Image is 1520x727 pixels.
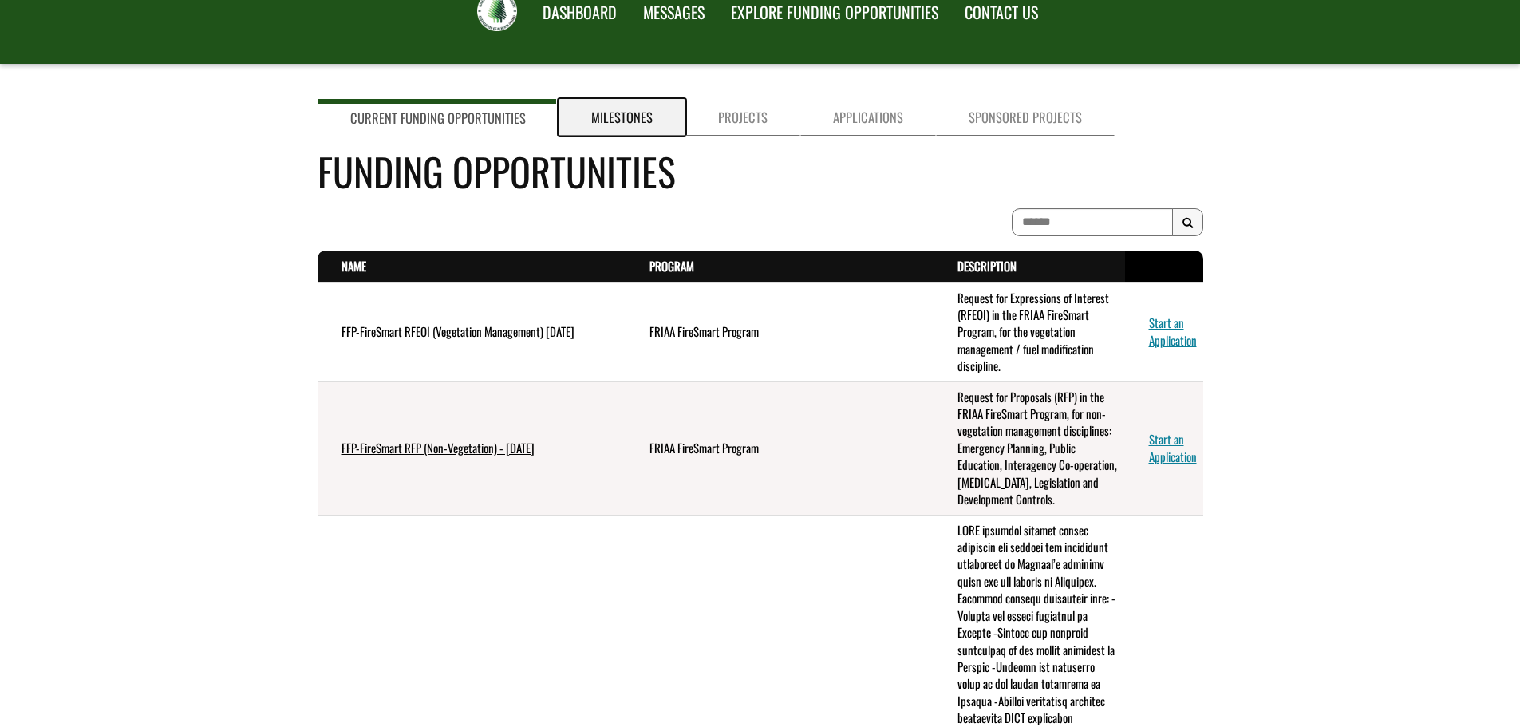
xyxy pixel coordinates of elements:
a: Name [342,257,366,275]
td: FRIAA FireSmart Program [626,283,934,382]
td: FFP-FireSmart RFEOI (Vegetation Management) July 2025 [318,283,626,382]
a: Projects [685,99,800,136]
a: Program [649,257,694,275]
a: Sponsored Projects [936,99,1115,136]
td: Request for Proposals (RFP) in the FRIAA FireSmart Program, for non-vegetation management discipl... [934,381,1125,515]
td: FRIAA FireSmart Program [626,381,934,515]
a: Applications [800,99,936,136]
a: Description [957,257,1017,275]
a: FFP-FireSmart RFP (Non-Vegetation) - [DATE] [342,439,535,456]
button: Search Results [1172,208,1203,237]
td: FFP-FireSmart RFP (Non-Vegetation) - July 2025 [318,381,626,515]
h4: Funding Opportunities [318,143,1203,200]
input: To search on partial text, use the asterisk (*) wildcard character. [1012,208,1173,236]
a: Current Funding Opportunities [318,99,559,136]
td: Request for Expressions of Interest (RFEOI) in the FRIAA FireSmart Program, for the vegetation ma... [934,283,1125,382]
a: Milestones [559,99,685,136]
a: Start an Application [1149,430,1197,464]
a: Start an Application [1149,314,1197,348]
a: FFP-FireSmart RFEOI (Vegetation Management) [DATE] [342,322,574,340]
